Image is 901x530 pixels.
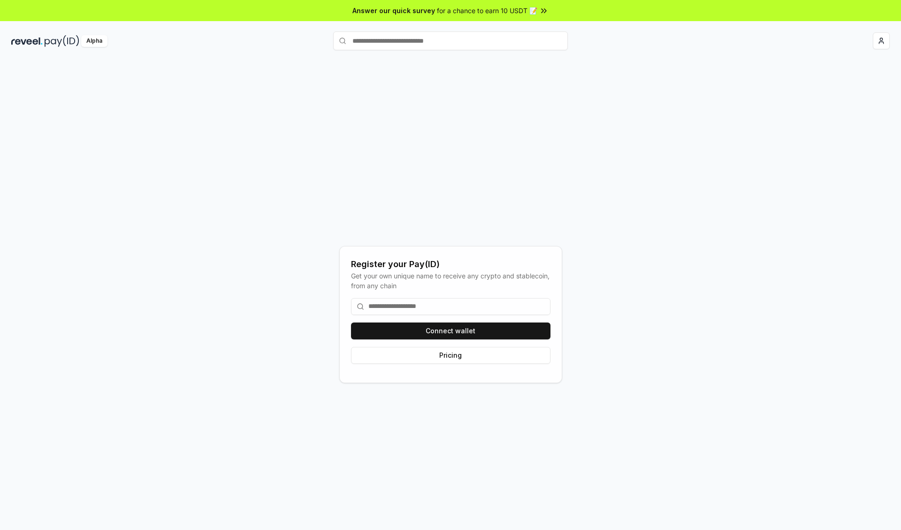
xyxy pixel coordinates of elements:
div: Register your Pay(ID) [351,258,550,271]
button: Connect wallet [351,323,550,339]
img: reveel_dark [11,35,43,47]
div: Get your own unique name to receive any crypto and stablecoin, from any chain [351,271,550,291]
button: Pricing [351,347,550,364]
span: Answer our quick survey [352,6,435,15]
span: for a chance to earn 10 USDT 📝 [437,6,537,15]
div: Alpha [81,35,107,47]
img: pay_id [45,35,79,47]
